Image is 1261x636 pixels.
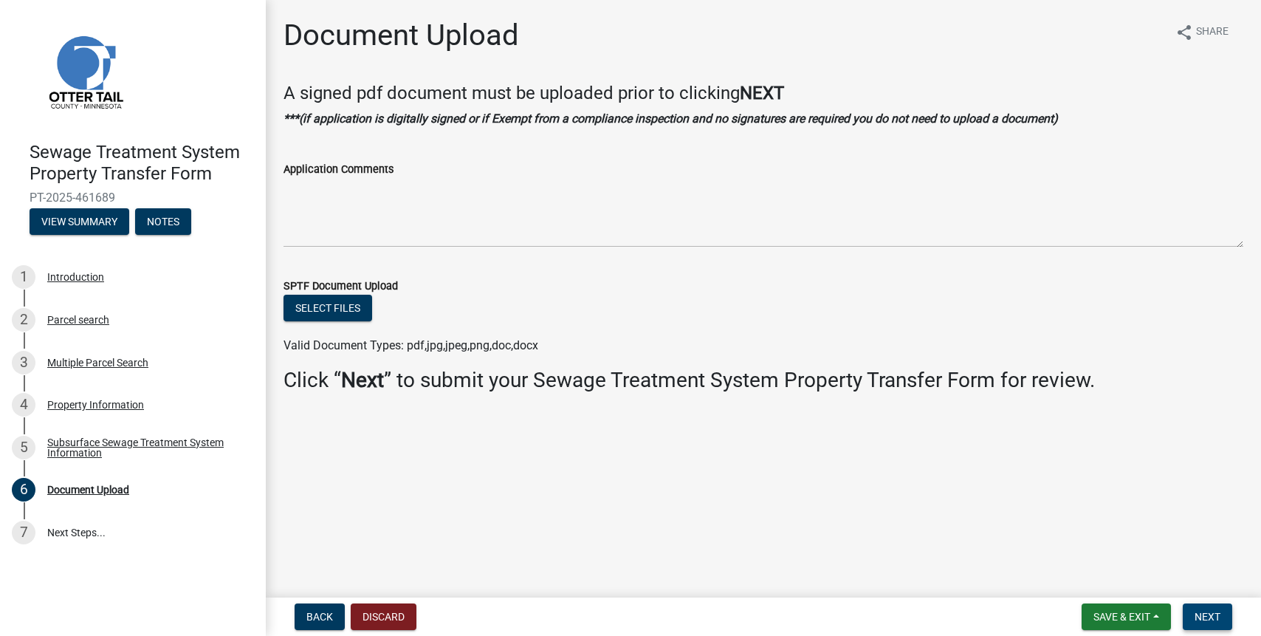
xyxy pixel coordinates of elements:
strong: Next [341,368,384,392]
label: Application Comments [284,165,394,175]
wm-modal-confirm: Notes [135,216,191,228]
span: Share [1196,24,1229,41]
h1: Document Upload [284,18,519,53]
div: 1 [12,265,35,289]
strong: ***(if application is digitally signed or if Exempt from a compliance inspection and no signature... [284,112,1058,126]
div: 3 [12,351,35,375]
span: PT-2025-461689 [30,191,236,205]
button: Next [1183,603,1232,630]
wm-modal-confirm: Summary [30,216,129,228]
button: Save & Exit [1082,603,1171,630]
div: Subsurface Sewage Treatment System Information [47,437,242,458]
button: Discard [351,603,416,630]
button: View Summary [30,208,129,235]
button: Notes [135,208,191,235]
div: 6 [12,478,35,502]
div: Property Information [47,400,144,410]
strong: NEXT [740,83,784,103]
div: 2 [12,308,35,332]
div: 5 [12,436,35,459]
h3: Click “ ” to submit your Sewage Treatment System Property Transfer Form for review. [284,368,1243,393]
label: SPTF Document Upload [284,281,398,292]
span: Valid Document Types: pdf,jpg,jpeg,png,doc,docx [284,338,538,352]
span: Back [306,611,333,623]
h4: Sewage Treatment System Property Transfer Form [30,142,254,185]
span: Next [1195,611,1220,623]
span: Save & Exit [1093,611,1150,623]
div: 4 [12,393,35,417]
img: Otter Tail County, Minnesota [30,16,140,126]
button: Select files [284,295,372,321]
div: Introduction [47,272,104,282]
i: share [1175,24,1193,41]
div: Document Upload [47,485,129,495]
button: shareShare [1164,18,1240,47]
h4: A signed pdf document must be uploaded prior to clicking [284,83,1243,104]
div: 7 [12,521,35,544]
div: Multiple Parcel Search [47,358,148,368]
div: Parcel search [47,315,109,325]
button: Back [295,603,345,630]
